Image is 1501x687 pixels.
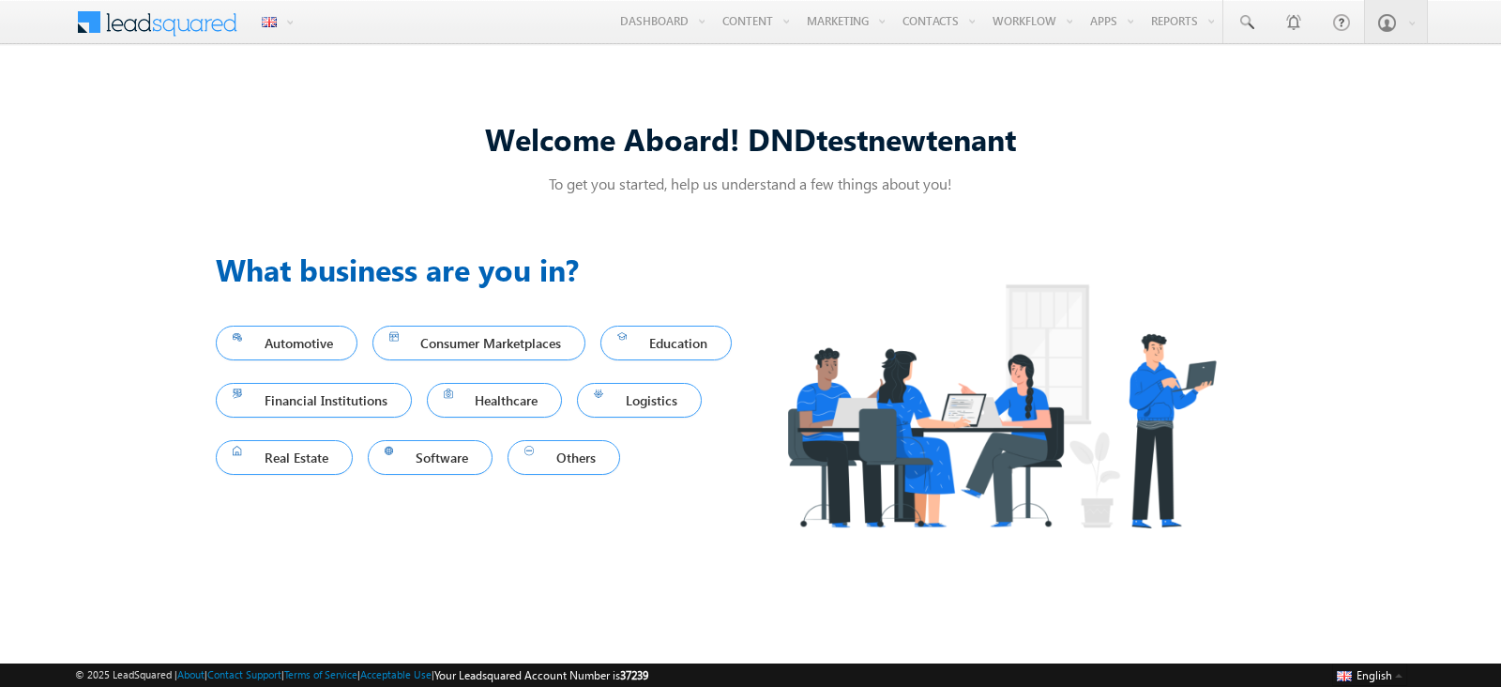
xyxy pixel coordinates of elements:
h3: What business are you in? [216,247,750,292]
a: Contact Support [207,668,281,680]
div: Welcome Aboard! DNDtestnewtenant [216,118,1285,159]
span: Automotive [233,330,341,356]
span: Real Estate [233,445,336,470]
span: Financial Institutions [233,388,395,413]
p: To get you started, help us understand a few things about you! [216,174,1285,193]
a: Terms of Service [284,668,357,680]
span: Healthcare [444,388,546,413]
span: Consumer Marketplaces [389,330,569,356]
span: Your Leadsquared Account Number is [434,668,648,682]
span: Logistics [594,388,685,413]
span: © 2025 LeadSquared | | | | | [75,666,648,684]
a: Acceptable Use [360,668,432,680]
span: English [1357,668,1392,682]
span: Software [385,445,477,470]
button: English [1332,664,1407,686]
span: Education [617,330,715,356]
span: Others [524,445,603,470]
img: Industry.png [750,247,1251,565]
span: 37239 [620,668,648,682]
a: About [177,668,205,680]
